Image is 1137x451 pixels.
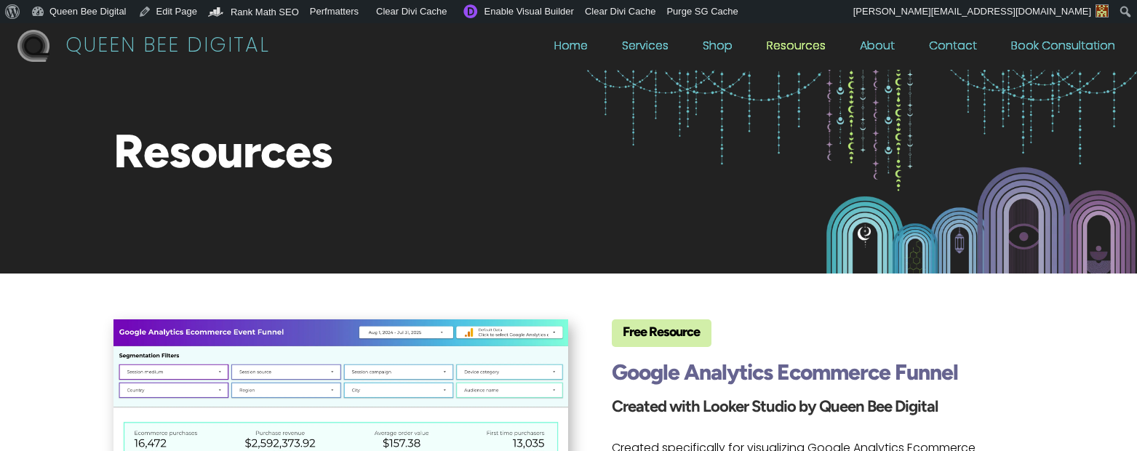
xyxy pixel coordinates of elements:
[767,41,826,57] a: Resources
[1011,41,1115,57] a: Book Consultation
[623,330,711,344] h4: Free Resource
[554,41,588,57] a: Home
[585,6,656,17] span: Clear Divi Cache
[929,41,977,57] a: Contact
[17,30,49,62] img: QBD Logo
[612,362,1023,395] h2: Google Analytics Ecommerce Funnel
[65,37,270,57] p: QUEEN BEE DIGITAL
[860,41,895,57] a: About
[703,41,733,57] a: Shop
[113,128,1023,191] h1: Resources
[231,7,299,17] span: Rank Math SEO
[612,399,1023,425] h3: Created with Looker Studio by Queen Bee Digital
[622,41,669,57] a: Services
